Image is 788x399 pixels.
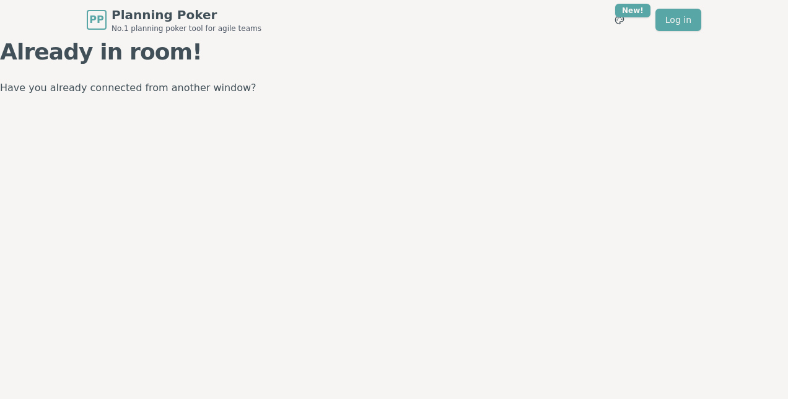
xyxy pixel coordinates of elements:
[615,4,650,17] div: New!
[87,6,261,33] a: PPPlanning PokerNo.1 planning poker tool for agile teams
[112,6,261,24] span: Planning Poker
[89,12,103,27] span: PP
[112,24,261,33] span: No.1 planning poker tool for agile teams
[655,9,701,31] a: Log in
[608,9,631,31] button: New!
